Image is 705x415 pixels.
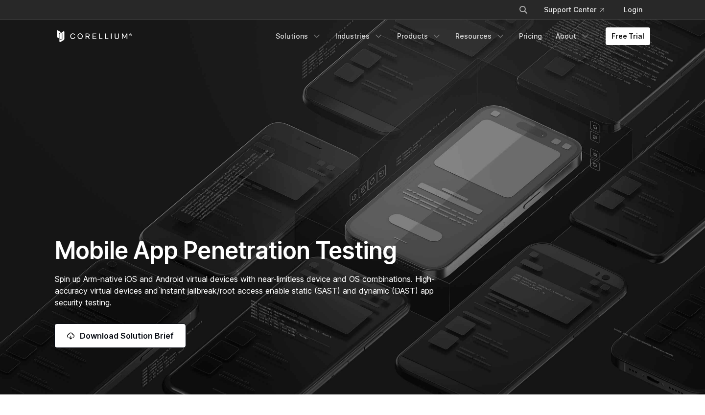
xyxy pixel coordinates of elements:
[536,1,612,19] a: Support Center
[606,27,650,45] a: Free Trial
[513,27,548,45] a: Pricing
[616,1,650,19] a: Login
[80,330,174,342] span: Download Solution Brief
[270,27,328,45] a: Solutions
[55,324,186,347] a: Download Solution Brief
[515,1,532,19] button: Search
[270,27,650,45] div: Navigation Menu
[550,27,596,45] a: About
[55,274,435,307] span: Spin up Arm-native iOS and Android virtual devices with near-limitless device and OS combinations...
[55,236,445,265] h1: Mobile App Penetration Testing
[391,27,447,45] a: Products
[55,30,133,42] a: Corellium Home
[507,1,650,19] div: Navigation Menu
[329,27,389,45] a: Industries
[449,27,511,45] a: Resources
